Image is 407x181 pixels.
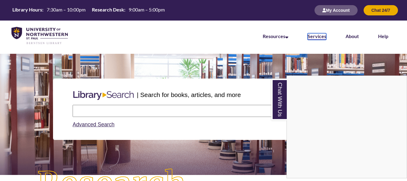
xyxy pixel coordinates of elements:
a: Resources [263,33,288,39]
div: Chat With Us [286,76,407,178]
img: UNWSP Library Logo [11,27,68,45]
a: Services [308,33,326,40]
a: About [346,33,359,39]
iframe: Chat Widget [287,76,407,178]
a: Chat With Us [271,79,287,120]
a: Help [378,33,388,39]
